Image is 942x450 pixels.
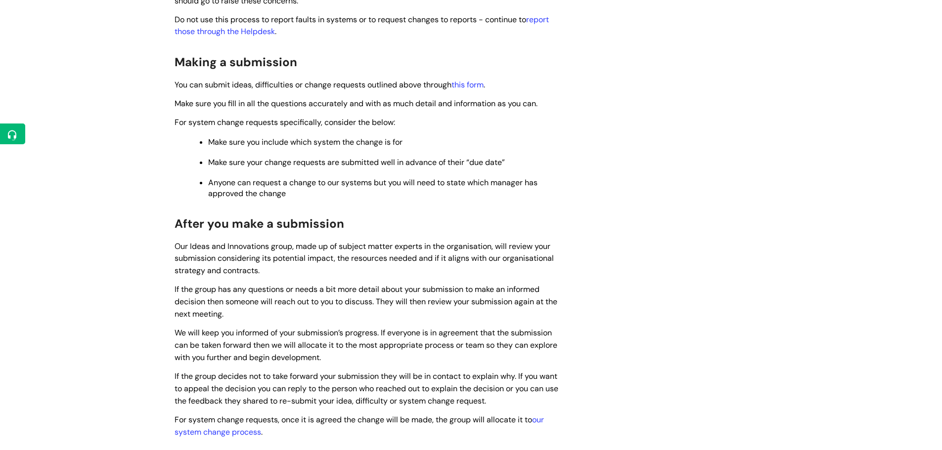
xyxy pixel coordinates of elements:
[175,98,538,109] span: Make sure you fill in all the questions accurately and with as much detail and information as you...
[175,371,558,406] span: If the group decides not to take forward your submission they will be in contact to explain why. ...
[208,177,538,199] span: Anyone can request a change to our systems but you will need to state which manager has approved ...
[175,327,557,363] span: We will keep you informed of your submission’s progress. If everyone is in agreement that the sub...
[208,137,403,147] span: Make sure you include which system the change is for
[175,117,395,127] span: For system change requests specifically, consider the below:
[175,414,544,437] span: For system change requests, once it is agreed the change will be made, the group will allocate it...
[175,14,549,37] span: Do not use this process to report faults in systems or to request changes to reports - continue to .
[175,414,544,437] a: our system change process
[175,241,554,276] span: Our Ideas and Innovations group, made up of subject matter experts in the organisation, will revi...
[208,157,505,167] span: Make sure your change requests are submitted well in advance of their “due date”
[175,80,485,90] span: You can submit ideas, difficulties or change requests outlined above through .
[175,284,557,319] span: If the group has any questions or needs a bit more detail about your submission to make an inform...
[451,80,484,90] a: this form
[175,54,297,70] span: Making a submission
[175,216,344,231] span: After you make a submission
